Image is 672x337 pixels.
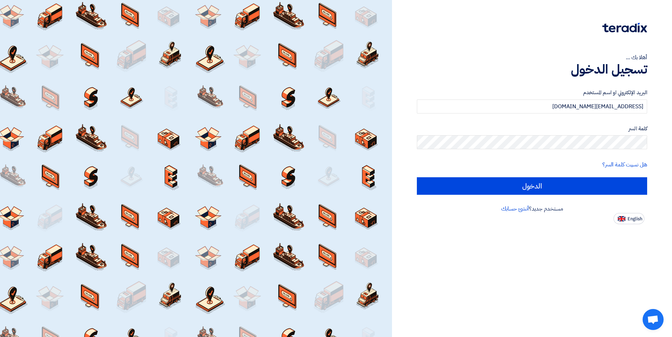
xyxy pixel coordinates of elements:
button: English [614,213,644,224]
span: English [628,216,642,221]
input: الدخول [417,177,647,195]
img: en-US.png [618,216,625,221]
h1: تسجيل الدخول [417,62,647,77]
a: Open chat [643,309,664,330]
div: مستخدم جديد؟ [417,205,647,213]
a: هل نسيت كلمة السر؟ [602,160,647,169]
img: Teradix logo [602,23,647,33]
label: البريد الإلكتروني او اسم المستخدم [417,89,647,97]
label: كلمة السر [417,125,647,133]
input: أدخل بريد العمل الإلكتروني او اسم المستخدم الخاص بك ... [417,99,647,114]
a: أنشئ حسابك [501,205,529,213]
div: أهلا بك ... [417,53,647,62]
